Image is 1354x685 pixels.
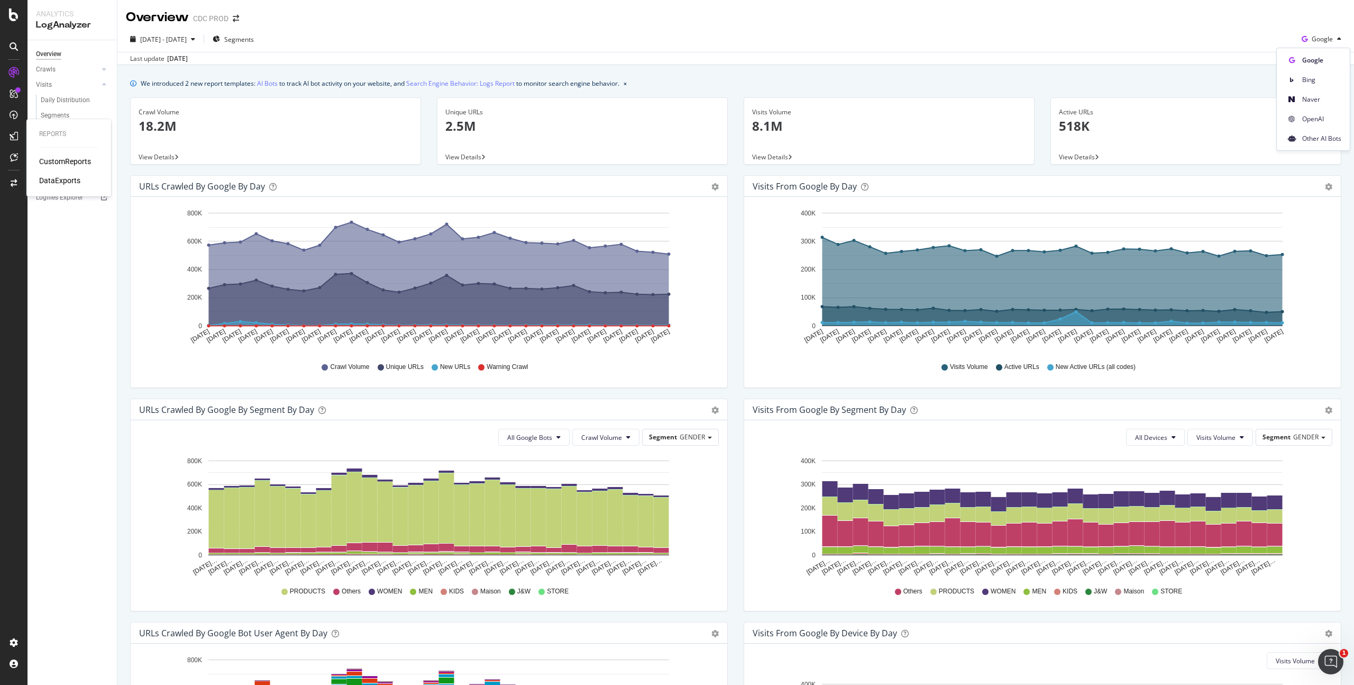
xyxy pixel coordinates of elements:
span: GENDER [1293,432,1319,441]
span: WOMEN [377,587,402,596]
span: All Devices [1135,433,1167,442]
text: 600K [187,238,202,245]
div: Last update [130,54,188,64]
span: GENDER [680,432,705,441]
div: CustomReports [39,156,91,167]
div: URLs Crawled by Google by day [139,181,265,192]
div: CDC PROD [193,13,228,24]
div: gear [1325,183,1332,191]
span: View Details [139,152,175,161]
a: Segments Distribution [41,110,109,132]
text: [DATE] [1215,328,1237,344]
text: 400K [801,457,816,465]
div: Overview [36,49,61,60]
div: Unique URLs [445,107,719,117]
span: Visits Volume [1196,433,1236,442]
span: Crawl Volume [581,433,622,442]
div: Crawls [36,64,56,75]
text: [DATE] [554,328,575,344]
span: Google [1312,34,1333,43]
a: Overview [36,49,109,60]
text: [DATE] [882,328,903,344]
text: [DATE] [491,328,512,344]
text: 400K [801,210,816,217]
span: 1 [1340,649,1348,657]
div: DataExports [39,175,80,186]
button: Visits Volume [1187,429,1253,446]
button: Google [1297,31,1346,48]
div: We introduced 2 new report templates: to track AI bot activity on your website, and to monitor se... [141,78,619,89]
a: Logfiles Explorer [36,192,109,203]
span: Segment [1262,432,1291,441]
text: [DATE] [1009,328,1030,344]
div: Analytics [36,8,108,19]
text: [DATE] [1136,328,1157,344]
text: [DATE] [1025,328,1046,344]
span: Others [903,587,922,596]
text: [DATE] [1104,328,1126,344]
div: URLs Crawled by Google bot User Agent By Day [139,628,327,638]
text: [DATE] [507,328,528,344]
div: LogAnalyzer [36,19,108,31]
span: KIDS [449,587,464,596]
text: [DATE] [634,328,655,344]
text: 800K [187,457,202,465]
span: View Details [1059,152,1095,161]
p: 518K [1059,117,1333,135]
text: [DATE] [300,328,322,344]
span: STORE [1160,587,1182,596]
text: [DATE] [1152,328,1173,344]
text: [DATE] [205,328,226,344]
text: [DATE] [898,328,919,344]
text: [DATE] [819,328,840,344]
span: All Google Bots [507,433,552,442]
p: 2.5M [445,117,719,135]
div: arrow-right-arrow-left [233,15,239,22]
text: [DATE] [914,328,935,344]
span: PRODUCTS [939,587,974,596]
text: [DATE] [285,328,306,344]
span: Segment [649,432,677,441]
text: [DATE] [803,328,824,344]
svg: A chart. [139,205,715,353]
span: OpenAI [1302,114,1341,124]
text: 300K [801,481,816,488]
div: Visits From Google By Device By Day [753,628,897,638]
text: [DATE] [930,328,951,344]
span: STORE [547,587,569,596]
text: 400K [187,266,202,273]
text: [DATE] [348,328,369,344]
div: gear [711,183,719,191]
text: [DATE] [380,328,401,344]
text: 200K [187,528,202,535]
text: [DATE] [443,328,464,344]
div: Segments Distribution [41,110,99,132]
text: [DATE] [253,328,274,344]
text: [DATE] [977,328,999,344]
text: [DATE] [189,328,211,344]
text: [DATE] [316,328,337,344]
text: [DATE] [1057,328,1078,344]
span: Visits Volume [1276,656,1315,665]
text: [DATE] [221,328,242,344]
text: 400K [187,504,202,512]
text: [DATE] [835,328,856,344]
span: Bing [1302,75,1341,85]
text: [DATE] [850,328,872,344]
svg: A chart. [139,454,715,577]
text: 0 [198,552,202,559]
text: [DATE] [1263,328,1284,344]
text: [DATE] [649,328,671,344]
a: Visits [36,79,99,91]
text: [DATE] [523,328,544,344]
div: Visits [36,79,52,91]
span: PRODUCTS [290,587,325,596]
a: Daily Distribution [41,95,109,106]
text: [DATE] [866,328,888,344]
text: 200K [801,266,816,273]
p: 18.2M [139,117,413,135]
text: [DATE] [1088,328,1110,344]
p: 8.1M [752,117,1026,135]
